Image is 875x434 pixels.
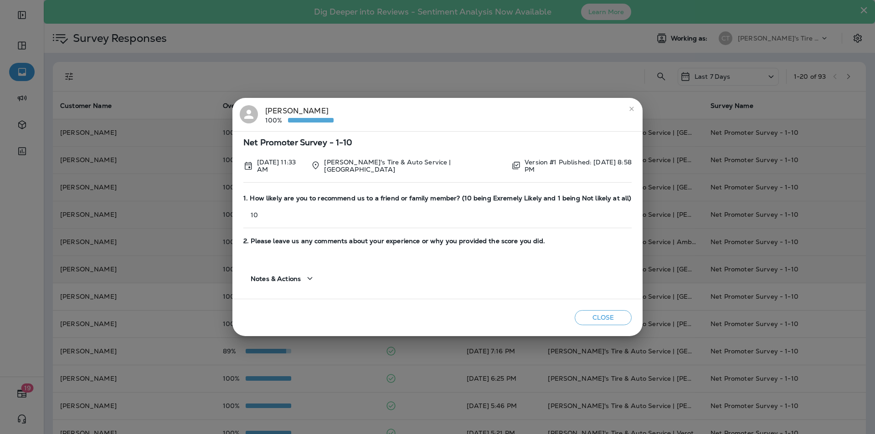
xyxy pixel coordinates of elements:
p: Oct 7, 2025 11:33 AM [257,158,304,173]
div: [PERSON_NAME] [265,105,334,124]
span: 1. How likely are you to recommend us to a friend or family member? (10 being Exremely Likely and... [243,194,632,202]
p: 100% [265,117,288,124]
span: Notes & Actions [251,275,301,283]
p: Version #1 Published: [DATE] 8:58 PM [525,158,632,173]
span: Net Promoter Survey - 1-10 [243,139,632,147]
p: 10 [243,211,632,219]
button: Notes & Actions [243,266,323,291]
span: 2. Please leave us any comments about your experience or why you provided the score you did. [243,237,632,245]
p: [PERSON_NAME]'s Tire & Auto Service | [GEOGRAPHIC_DATA] [324,158,504,173]
button: close [624,102,639,116]
button: Close [575,310,632,325]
